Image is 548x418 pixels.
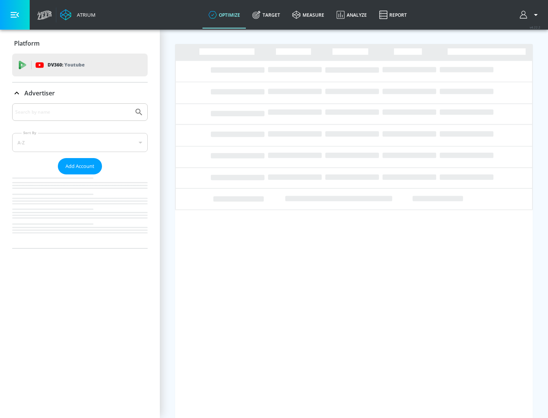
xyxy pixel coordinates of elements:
p: Platform [14,39,40,47]
p: Advertiser [24,89,55,97]
div: A-Z [12,133,148,152]
a: Atrium [60,9,96,21]
div: Platform [12,33,148,54]
button: Add Account [58,158,102,174]
div: Advertiser [12,103,148,248]
input: Search by name [15,107,131,117]
div: DV360: Youtube [12,54,148,76]
p: DV360: [48,61,84,69]
div: Advertiser [12,82,148,104]
a: measure [286,1,330,28]
nav: list of Advertiser [12,174,148,248]
label: Sort By [22,130,38,135]
a: Target [246,1,286,28]
span: v 4.22.2 [530,25,540,29]
a: optimize [202,1,246,28]
a: Analyze [330,1,373,28]
span: Add Account [65,162,94,171]
a: Report [373,1,413,28]
div: Atrium [74,11,96,18]
p: Youtube [64,61,84,69]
